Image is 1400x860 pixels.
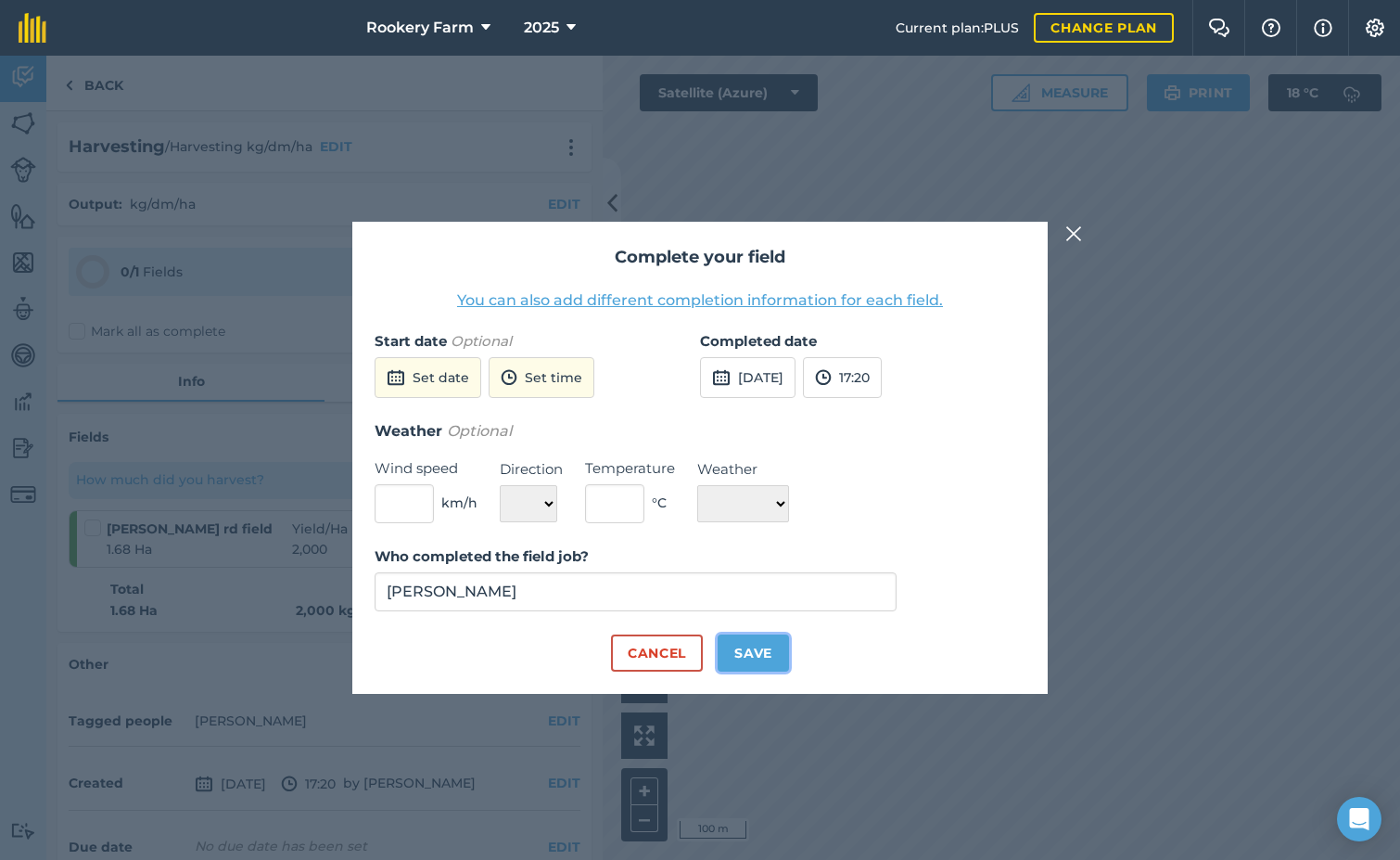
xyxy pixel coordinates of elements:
[375,547,589,565] strong: Who completed the field job?
[700,332,817,350] strong: Completed date
[611,635,703,672] button: Cancel
[803,357,882,398] button: 17:20
[697,458,789,481] label: Weather
[19,13,46,43] img: fieldmargin Logo
[1314,17,1332,39] img: svg+xml;base64,PHN2ZyB4bWxucz0iaHR0cDovL3d3dy53My5vcmcvMjAwMC9zdmciIHdpZHRoPSIxNyIgaGVpZ2h0PSIxNy...
[1260,19,1282,37] img: A question mark icon
[896,18,1019,38] span: Current plan : PLUS
[451,332,512,350] em: Optional
[652,493,667,513] span: ° C
[457,289,943,312] button: You can also add different completion information for each field.
[447,422,512,440] em: Optional
[375,457,477,480] label: Wind speed
[524,17,559,39] span: 2025
[815,366,832,389] img: svg+xml;base64,PD94bWwgdmVyc2lvbj0iMS4wIiBlbmNvZGluZz0idXRmLTgiPz4KPCEtLSBHZW5lcmF0b3I6IEFkb2JlIE...
[700,357,795,398] button: [DATE]
[375,332,447,350] strong: Start date
[375,244,1025,271] h2: Complete your field
[375,357,481,398] button: Set date
[501,366,517,389] img: svg+xml;base64,PD94bWwgdmVyc2lvbj0iMS4wIiBlbmNvZGluZz0idXRmLTgiPz4KPCEtLSBHZW5lcmF0b3I6IEFkb2JlIE...
[375,419,1025,443] h3: Weather
[1364,19,1386,37] img: A cog icon
[1208,19,1230,37] img: Two speech bubbles overlapping with the left bubble in the forefront
[387,366,405,389] img: svg+xml;base64,PD94bWwgdmVyc2lvbj0iMS4wIiBlbmNvZGluZz0idXRmLTgiPz4KPCEtLSBHZW5lcmF0b3I6IEFkb2JlIE...
[718,635,789,672] button: Save
[366,17,474,39] span: Rookery Farm
[1034,13,1174,43] a: Change plan
[489,357,594,398] button: Set time
[712,366,731,389] img: svg+xml;base64,PD94bWwgdmVyc2lvbj0iMS4wIiBlbmNvZGluZz0idXRmLTgiPz4KPCEtLSBHZW5lcmF0b3I6IEFkb2JlIE...
[1065,223,1082,245] img: svg+xml;base64,PHN2ZyB4bWxucz0iaHR0cDovL3d3dy53My5vcmcvMjAwMC9zdmciIHdpZHRoPSIyMiIgaGVpZ2h0PSIzMC...
[441,493,477,513] span: km/h
[585,457,675,480] label: Temperature
[1337,797,1381,841] div: Open Intercom Messenger
[500,458,563,481] label: Direction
